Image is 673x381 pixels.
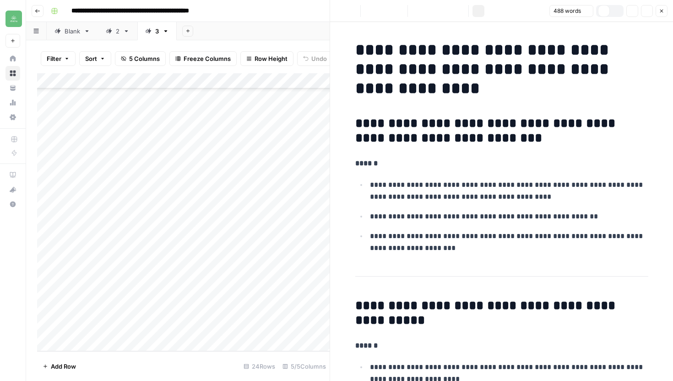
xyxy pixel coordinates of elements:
a: Home [5,51,20,66]
span: Row Height [255,54,288,63]
button: Freeze Columns [169,51,237,66]
a: 2 [98,22,137,40]
div: 5/5 Columns [279,359,330,374]
span: Sort [85,54,97,63]
a: Your Data [5,81,20,95]
div: 2 [116,27,119,36]
div: Blank [65,27,80,36]
button: Filter [41,51,76,66]
a: Blank [47,22,98,40]
button: Workspace: Distru [5,7,20,30]
button: What's new? [5,182,20,197]
a: Settings [5,110,20,125]
button: 488 words [549,5,593,17]
span: Filter [47,54,61,63]
button: Add Row [37,359,81,374]
div: What's new? [6,183,20,196]
button: Row Height [240,51,293,66]
a: AirOps Academy [5,168,20,182]
div: 3 [155,27,159,36]
span: Undo [311,54,327,63]
button: 5 Columns [115,51,166,66]
span: 488 words [554,7,581,15]
button: Sort [79,51,111,66]
span: 5 Columns [129,54,160,63]
button: Undo [297,51,333,66]
button: Help + Support [5,197,20,212]
div: 24 Rows [240,359,279,374]
a: Usage [5,95,20,110]
img: Distru Logo [5,11,22,27]
span: Add Row [51,362,76,371]
a: Browse [5,66,20,81]
span: Freeze Columns [184,54,231,63]
a: 3 [137,22,177,40]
